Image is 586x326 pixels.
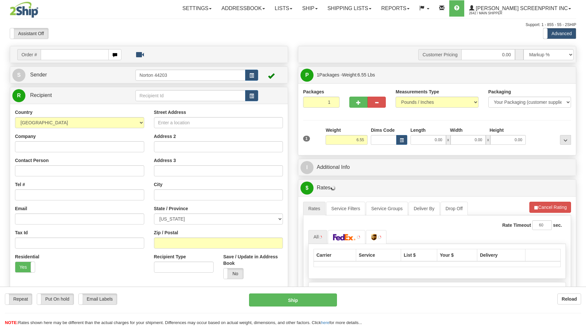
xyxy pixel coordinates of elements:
[418,49,461,60] span: Customer Pricing
[15,262,35,272] label: Yes
[317,72,319,77] span: 1
[15,229,28,236] label: Tax Id
[321,320,329,325] a: here
[15,133,36,140] label: Company
[308,230,327,244] a: All
[477,249,525,261] th: Delivery
[249,293,337,306] button: Ship
[562,296,577,302] b: Reload
[411,127,426,133] label: Length
[79,294,117,304] label: Email Labels
[502,222,531,228] label: Rate Timeout
[376,0,414,17] a: Reports
[297,0,322,17] a: Ship
[12,89,25,102] span: R
[357,72,366,77] span: 6.55
[37,294,73,304] label: Put On hold
[300,161,574,174] a: IAdditional Info
[333,234,356,240] img: FedEx Express®
[10,28,48,39] label: Assistant Off
[560,135,571,145] div: ...
[303,88,324,95] label: Packages
[17,49,41,60] span: Order #
[154,109,186,115] label: Street Address
[450,127,463,133] label: Width
[223,253,283,266] label: Save / Update in Address Book
[356,249,401,261] th: Service
[490,127,504,133] label: Height
[330,185,336,191] img: Progress.gif
[15,109,33,115] label: Country
[366,202,408,215] a: Service Groups
[135,70,246,81] input: Sender Id
[529,202,571,213] button: Cancel Rating
[154,157,176,164] label: Address 3
[154,181,162,188] label: City
[401,249,437,261] th: List $
[5,320,18,325] span: NOTE:
[300,69,314,82] span: P
[326,127,341,133] label: Weight
[437,249,477,261] th: Your $
[154,133,176,140] label: Address 2
[12,69,25,82] span: S
[396,88,439,95] label: Measurements Type
[440,202,468,215] a: Drop Off
[314,249,356,261] th: Carrier
[154,205,188,212] label: State / Province
[486,135,490,145] span: x
[224,268,243,279] label: No
[323,0,376,17] a: Shipping lists
[12,68,135,82] a: S Sender
[10,2,38,18] img: logo2642.jpg
[553,222,562,228] label: sec.
[300,68,574,82] a: P 1Packages -Weight:6.55 Lbs
[571,130,585,196] iframe: chat widget
[30,72,47,77] span: Sender
[216,0,270,17] a: Addressbook
[303,202,326,215] a: Rates
[371,234,377,240] img: UPS
[300,181,574,195] a: $Rates
[177,0,216,17] a: Settings
[15,253,39,260] label: Residential
[15,205,27,212] label: Email
[357,236,360,239] img: tiny_red.gif
[15,157,49,164] label: Contact Person
[371,127,395,133] label: Dims Code
[303,136,310,142] span: 1
[469,10,518,17] span: 2642 / Main Shipper
[15,181,25,188] label: Tel #
[326,202,366,215] a: Service Filters
[317,68,375,81] span: Packages -
[557,293,581,305] button: Reload
[5,294,32,304] label: Repeat
[135,90,246,101] input: Recipient Id
[446,135,451,145] span: x
[368,72,375,77] span: Lbs
[319,236,322,239] img: tiny_red.gif
[270,0,297,17] a: Lists
[378,236,381,239] img: tiny_red.gif
[543,28,576,39] label: Advanced
[30,92,52,98] span: Recipient
[300,182,314,195] span: $
[409,202,440,215] a: Deliver By
[12,89,122,102] a: R Recipient
[474,6,568,11] span: [PERSON_NAME] Screenprint Inc
[342,72,375,77] span: Weight:
[154,253,186,260] label: Recipient Type
[488,88,511,95] label: Packaging
[300,161,314,174] span: I
[154,117,283,128] input: Enter a location
[464,0,576,17] a: [PERSON_NAME] Screenprint Inc 2642 / Main Shipper
[154,229,178,236] label: Zip / Postal
[10,22,576,28] div: Support: 1 - 855 - 55 - 2SHIP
